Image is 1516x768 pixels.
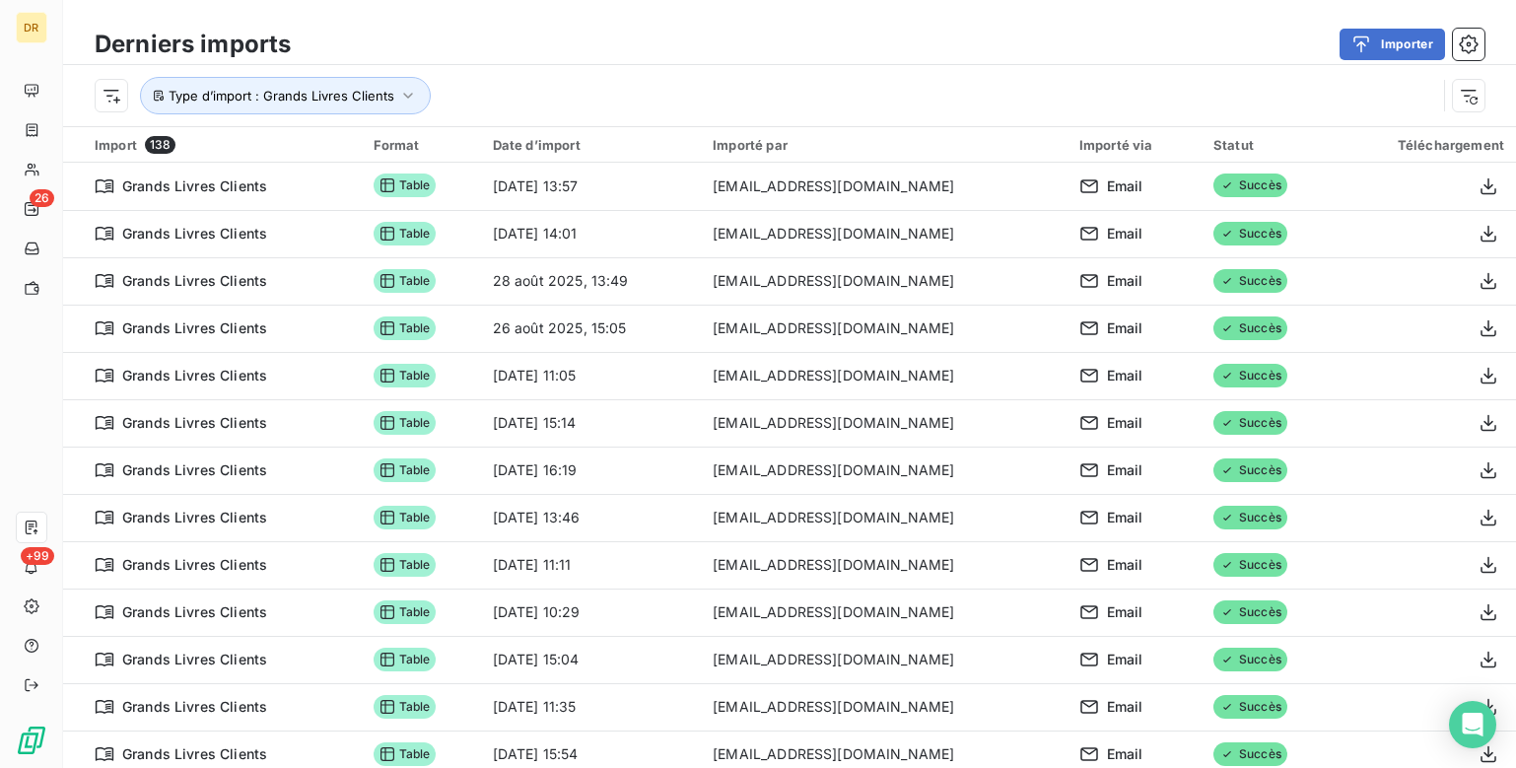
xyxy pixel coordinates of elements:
[374,506,437,529] span: Table
[122,744,267,764] span: Grands Livres Clients
[1107,697,1143,717] span: Email
[1213,506,1287,529] span: Succès
[374,695,437,719] span: Table
[1213,648,1287,671] span: Succès
[1107,271,1143,291] span: Email
[481,494,701,541] td: [DATE] 13:46
[122,508,267,527] span: Grands Livres Clients
[1213,222,1287,245] span: Succès
[1213,364,1287,387] span: Succès
[701,399,1068,447] td: [EMAIL_ADDRESS][DOMAIN_NAME]
[701,683,1068,731] td: [EMAIL_ADDRESS][DOMAIN_NAME]
[122,555,267,575] span: Grands Livres Clients
[1107,413,1143,433] span: Email
[30,189,54,207] span: 26
[1213,411,1287,435] span: Succès
[481,352,701,399] td: [DATE] 11:05
[95,136,350,154] div: Import
[701,305,1068,352] td: [EMAIL_ADDRESS][DOMAIN_NAME]
[122,318,267,338] span: Grands Livres Clients
[481,163,701,210] td: [DATE] 13:57
[374,742,437,766] span: Table
[701,352,1068,399] td: [EMAIL_ADDRESS][DOMAIN_NAME]
[1213,269,1287,293] span: Succès
[1107,224,1143,244] span: Email
[1348,137,1504,153] div: Téléchargement
[1449,701,1496,748] div: Open Intercom Messenger
[374,316,437,340] span: Table
[1107,366,1143,385] span: Email
[374,458,437,482] span: Table
[122,413,267,433] span: Grands Livres Clients
[374,137,469,153] div: Format
[374,364,437,387] span: Table
[1107,508,1143,527] span: Email
[1213,174,1287,197] span: Succès
[701,257,1068,305] td: [EMAIL_ADDRESS][DOMAIN_NAME]
[1107,555,1143,575] span: Email
[145,136,175,154] span: 138
[1107,460,1143,480] span: Email
[122,366,267,385] span: Grands Livres Clients
[481,447,701,494] td: [DATE] 16:19
[493,137,689,153] div: Date d’import
[481,305,701,352] td: 26 août 2025, 15:05
[16,12,47,43] div: DR
[481,210,701,257] td: [DATE] 14:01
[374,411,437,435] span: Table
[701,210,1068,257] td: [EMAIL_ADDRESS][DOMAIN_NAME]
[1107,602,1143,622] span: Email
[1079,137,1190,153] div: Importé via
[701,163,1068,210] td: [EMAIL_ADDRESS][DOMAIN_NAME]
[481,683,701,731] td: [DATE] 11:35
[16,725,47,756] img: Logo LeanPay
[122,271,267,291] span: Grands Livres Clients
[1213,600,1287,624] span: Succès
[481,636,701,683] td: [DATE] 15:04
[1107,318,1143,338] span: Email
[1213,137,1325,153] div: Statut
[1107,650,1143,669] span: Email
[1213,458,1287,482] span: Succès
[701,541,1068,589] td: [EMAIL_ADDRESS][DOMAIN_NAME]
[1213,553,1287,577] span: Succès
[122,602,267,622] span: Grands Livres Clients
[481,541,701,589] td: [DATE] 11:11
[481,589,701,636] td: [DATE] 10:29
[122,176,267,196] span: Grands Livres Clients
[95,27,291,62] h3: Derniers imports
[713,137,1056,153] div: Importé par
[481,399,701,447] td: [DATE] 15:14
[140,77,431,114] button: Type d’import : Grands Livres Clients
[21,547,54,565] span: +99
[1340,29,1445,60] button: Importer
[701,494,1068,541] td: [EMAIL_ADDRESS][DOMAIN_NAME]
[374,269,437,293] span: Table
[701,447,1068,494] td: [EMAIL_ADDRESS][DOMAIN_NAME]
[122,650,267,669] span: Grands Livres Clients
[1107,744,1143,764] span: Email
[701,589,1068,636] td: [EMAIL_ADDRESS][DOMAIN_NAME]
[374,174,437,197] span: Table
[169,88,394,104] span: Type d’import : Grands Livres Clients
[1107,176,1143,196] span: Email
[122,460,267,480] span: Grands Livres Clients
[1213,316,1287,340] span: Succès
[481,257,701,305] td: 28 août 2025, 13:49
[374,648,437,671] span: Table
[122,224,267,244] span: Grands Livres Clients
[122,697,267,717] span: Grands Livres Clients
[1213,742,1287,766] span: Succès
[1213,695,1287,719] span: Succès
[374,600,437,624] span: Table
[701,636,1068,683] td: [EMAIL_ADDRESS][DOMAIN_NAME]
[374,553,437,577] span: Table
[374,222,437,245] span: Table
